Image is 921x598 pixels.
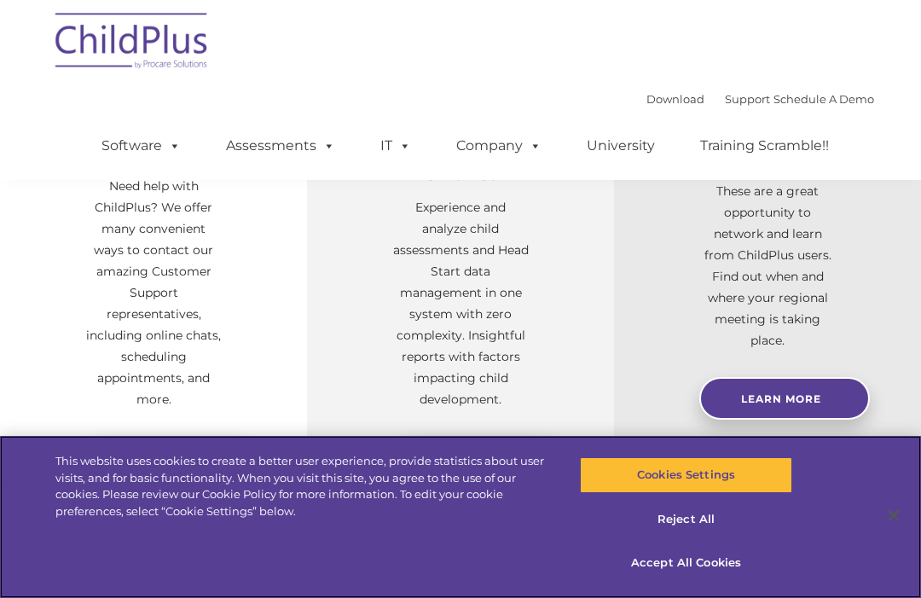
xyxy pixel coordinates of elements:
p: Need help with ChildPlus? We offer many convenient ways to contact our amazing Customer Support r... [85,176,222,410]
a: University [570,129,672,163]
a: Support [725,92,770,106]
p: Experience and analyze child assessments and Head Start data management in one system with zero c... [392,197,529,410]
button: Accept All Cookies [580,545,791,581]
button: Cookies Settings [580,457,791,493]
a: Software [84,129,198,163]
a: Company [439,129,559,163]
button: Close [875,496,912,534]
img: ChildPlus by Procare Solutions [47,1,217,86]
a: Schedule A Demo [773,92,874,106]
button: Reject All [580,502,791,537]
span: Learn More [741,392,821,405]
p: Not using ChildPlus? These are a great opportunity to network and learn from ChildPlus users. Fin... [699,160,836,351]
div: This website uses cookies to create a better user experience, provide statistics about user visit... [55,453,553,520]
a: Training Scramble!! [683,129,846,163]
a: Assessments [209,129,352,163]
font: | [646,92,874,106]
a: Learn More [699,377,870,420]
a: IT [363,129,428,163]
a: Download [646,92,704,106]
